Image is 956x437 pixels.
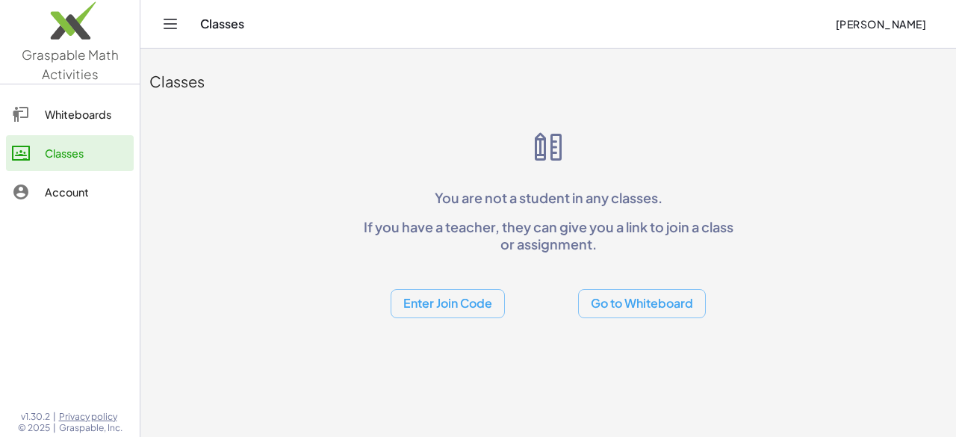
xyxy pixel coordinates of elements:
button: [PERSON_NAME] [823,10,938,37]
p: You are not a student in any classes. [357,189,739,206]
div: Account [45,183,128,201]
span: v1.30.2 [21,411,50,423]
a: Classes [6,135,134,171]
div: Whiteboards [45,105,128,123]
button: Enter Join Code [391,289,505,318]
p: If you have a teacher, they can give you a link to join a class or assignment. [357,218,739,253]
a: Privacy policy [59,411,122,423]
a: Whiteboards [6,96,134,132]
a: Account [6,174,134,210]
span: | [53,422,56,434]
div: Classes [149,71,947,92]
span: © 2025 [18,422,50,434]
span: Graspable Math Activities [22,46,119,82]
div: Classes [45,144,128,162]
button: Toggle navigation [158,12,182,36]
span: | [53,411,56,423]
button: Go to Whiteboard [578,289,706,318]
span: Graspable, Inc. [59,422,122,434]
span: [PERSON_NAME] [835,17,926,31]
